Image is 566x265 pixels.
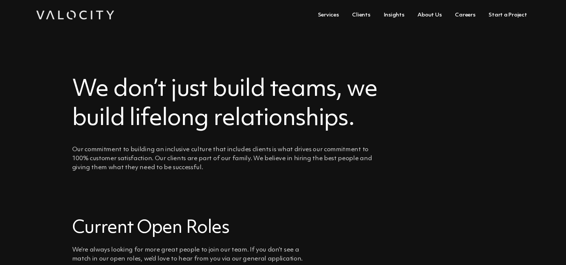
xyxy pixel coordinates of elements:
a: Careers [452,8,478,22]
a: Start a Project [486,8,530,22]
a: About Us [414,8,444,22]
a: Insights [381,8,407,22]
img: Valocity Digital [36,10,114,19]
p: Our commitment to building an inclusive culture that includes clients is what drives our commitme... [72,145,382,172]
h2: We don’t just build teams, we build lifelong relationships. [72,75,382,133]
a: Services [315,8,342,22]
h3: Current Open Roles [72,217,348,240]
p: We’re always looking for more great people to join our team. If you don’t see a match in our open... [72,246,348,264]
a: Clients [349,8,373,22]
